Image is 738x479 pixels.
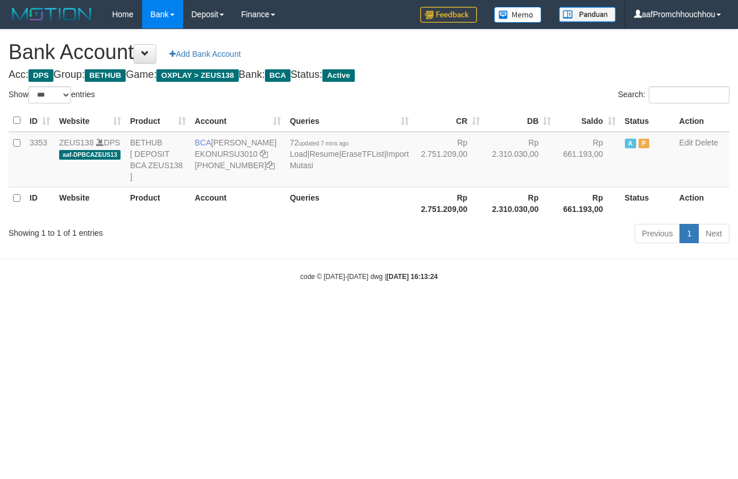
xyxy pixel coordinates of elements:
[28,69,53,82] span: DPS
[260,149,268,159] a: Copy EKONURSU3010 to clipboard
[484,132,555,188] td: Rp 2.310.030,00
[298,140,349,147] span: updated 7 mins ago
[265,69,291,82] span: BCA
[413,187,484,219] th: Rp 2.751.209,00
[675,187,729,219] th: Action
[9,86,95,103] label: Show entries
[555,110,620,132] th: Saldo: activate to sort column ascending
[190,187,285,219] th: Account
[559,7,616,22] img: panduan.png
[413,110,484,132] th: CR: activate to sort column ascending
[126,110,190,132] th: Product: activate to sort column ascending
[28,86,71,103] select: Showentries
[190,132,285,188] td: [PERSON_NAME] [PHONE_NUMBER]
[625,139,636,148] span: Active
[55,132,126,188] td: DPS
[285,110,413,132] th: Queries: activate to sort column ascending
[413,132,484,188] td: Rp 2.751.209,00
[555,187,620,219] th: Rp 661.193,00
[620,187,675,219] th: Status
[25,110,55,132] th: ID: activate to sort column ascending
[290,138,349,147] span: 72
[59,138,94,147] a: ZEUS138
[55,110,126,132] th: Website: activate to sort column ascending
[162,44,248,64] a: Add Bank Account
[85,69,126,82] span: BETHUB
[290,138,409,170] span: | | |
[59,150,121,160] span: aaf-DPBCAZEUS13
[420,7,477,23] img: Feedback.jpg
[290,149,308,159] a: Load
[267,161,275,170] a: Copy 4062302392 to clipboard
[679,138,693,147] a: Edit
[484,110,555,132] th: DB: activate to sort column ascending
[698,224,729,243] a: Next
[620,110,675,132] th: Status
[9,6,95,23] img: MOTION_logo.png
[126,132,190,188] td: BETHUB [ DEPOSIT BCA ZEUS138 ]
[25,132,55,188] td: 3353
[9,41,729,64] h1: Bank Account
[9,223,299,239] div: Showing 1 to 1 of 1 entries
[25,187,55,219] th: ID
[195,138,212,147] span: BCA
[9,69,729,81] h4: Acc: Group: Game: Bank: Status:
[195,149,258,159] a: EKONURSU3010
[341,149,384,159] a: EraseTFList
[300,273,438,281] small: code © [DATE]-[DATE] dwg |
[635,224,680,243] a: Previous
[126,187,190,219] th: Product
[387,273,438,281] strong: [DATE] 16:13:24
[285,187,413,219] th: Queries
[290,149,409,170] a: Import Mutasi
[649,86,729,103] input: Search:
[322,69,355,82] span: Active
[55,187,126,219] th: Website
[679,224,699,243] a: 1
[555,132,620,188] td: Rp 661.193,00
[618,86,729,103] label: Search:
[639,139,650,148] span: Paused
[190,110,285,132] th: Account: activate to sort column ascending
[695,138,718,147] a: Delete
[309,149,339,159] a: Resume
[675,110,729,132] th: Action
[494,7,542,23] img: Button%20Memo.svg
[484,187,555,219] th: Rp 2.310.030,00
[156,69,238,82] span: OXPLAY > ZEUS138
